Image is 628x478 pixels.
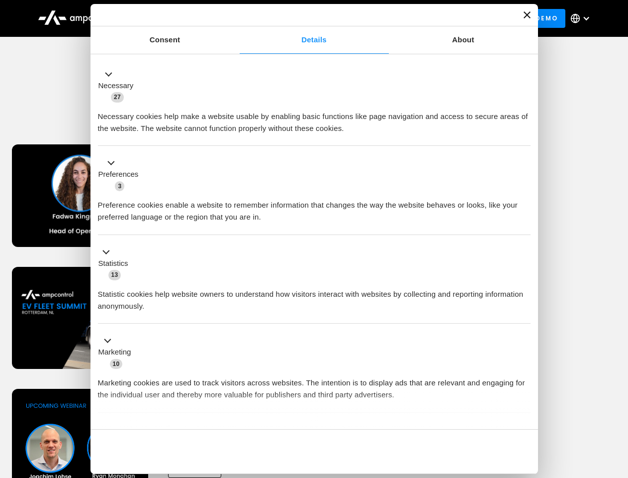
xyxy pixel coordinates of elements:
label: Marketing [98,347,131,358]
span: 3 [115,181,124,191]
span: 13 [108,270,121,280]
button: Necessary (27) [98,68,140,103]
a: Details [240,26,389,54]
span: 10 [110,359,123,369]
label: Preferences [98,169,139,180]
span: 2 [164,425,174,435]
a: About [389,26,538,54]
button: Preferences (3) [98,157,145,192]
span: 27 [111,92,124,102]
h1: Upcoming Webinars [12,101,617,124]
div: Marketing cookies are used to track visitors across websites. The intention is to display ads tha... [98,369,531,401]
div: Statistic cookies help website owners to understand how visitors interact with websites by collec... [98,281,531,312]
label: Necessary [98,80,134,92]
div: Preference cookies enable a website to remember information that changes the way the website beha... [98,192,531,223]
div: Necessary cookies help make a website usable by enabling basic functions like page navigation and... [98,103,531,134]
a: Consent [90,26,240,54]
button: Marketing (10) [98,335,137,370]
label: Statistics [98,258,128,269]
button: Okay [387,437,530,466]
button: Unclassified (2) [98,424,179,436]
button: Close banner [524,11,531,18]
button: Statistics (13) [98,246,134,281]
